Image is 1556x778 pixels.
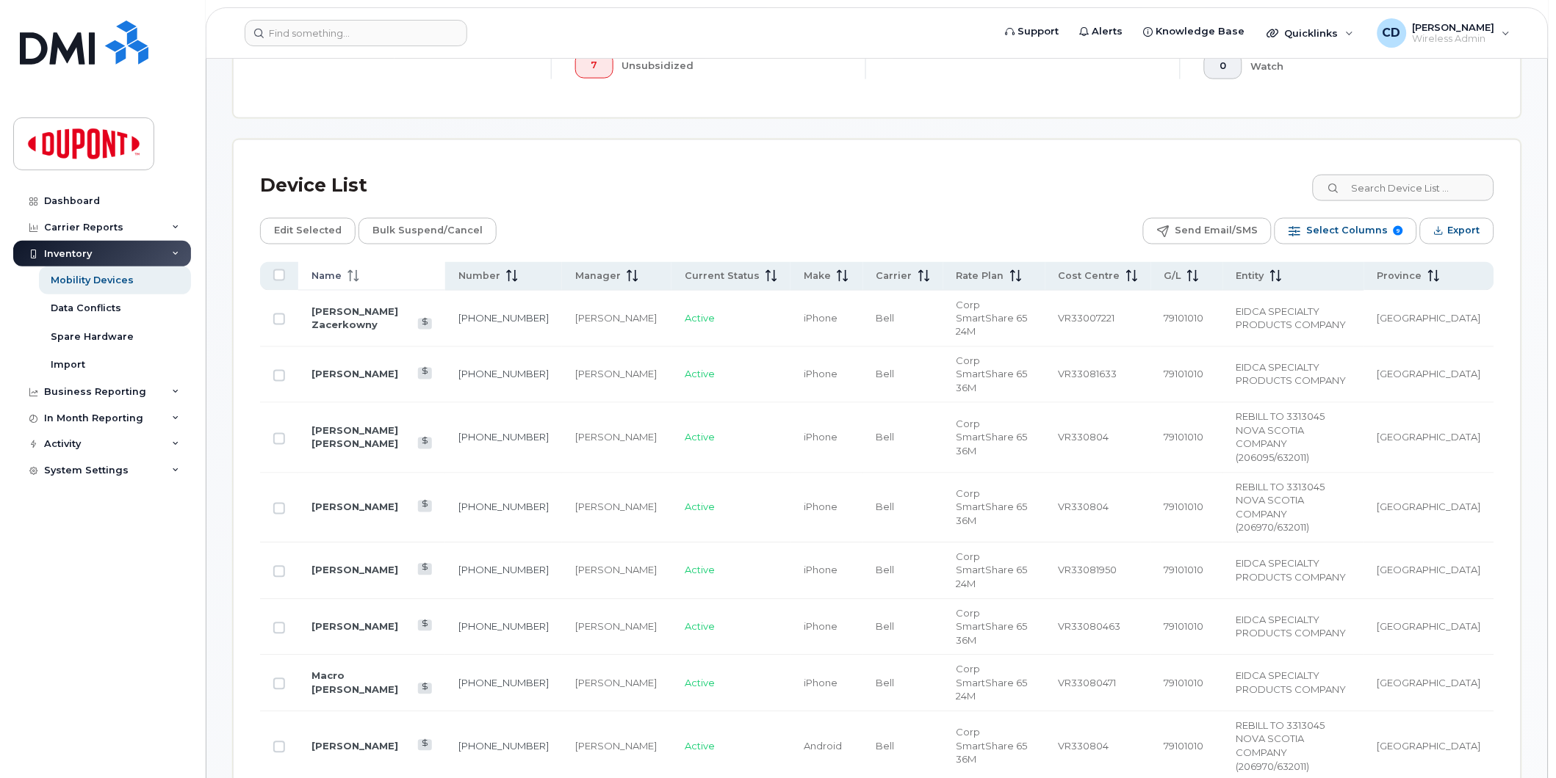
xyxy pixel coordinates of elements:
[957,551,1028,590] span: Corp SmartShare 65 24M
[260,218,356,244] button: Edit Selected
[685,741,715,752] span: Active
[372,219,483,241] span: Bulk Suspend/Cancel
[575,620,658,634] div: [PERSON_NAME]
[1257,18,1364,48] div: Quicklinks
[274,219,342,241] span: Edit Selected
[804,677,838,689] span: iPhone
[1059,501,1109,513] span: VR330804
[1156,24,1245,39] span: Knowledge Base
[1164,269,1181,283] span: G/L
[458,368,549,380] a: [PHONE_NUMBER]
[685,432,715,443] span: Active
[957,608,1028,647] span: Corp SmartShare 65 36M
[804,564,838,576] span: iPhone
[1377,741,1481,752] span: [GEOGRAPHIC_DATA]
[588,59,601,71] span: 7
[1059,432,1109,443] span: VR330804
[418,564,432,575] a: View Last Bill
[1059,677,1117,689] span: VR33080471
[1285,27,1339,39] span: Quicklinks
[876,621,895,633] span: Bell
[575,269,621,283] span: Manager
[1164,313,1204,324] span: 79101010
[1420,218,1494,244] button: Export
[418,368,432,379] a: View Last Bill
[1236,558,1347,583] span: EIDCA SPECIALTY PRODUCTS COMPANY
[685,313,715,324] span: Active
[311,368,398,380] a: [PERSON_NAME]
[418,620,432,631] a: View Last Bill
[957,418,1028,457] span: Corp SmartShare 65 36M
[804,741,842,752] span: Android
[1059,741,1109,752] span: VR330804
[1236,305,1347,331] span: EIDCA SPECIALTY PRODUCTS COMPANY
[1175,219,1258,241] span: Send Email/SMS
[458,564,549,576] a: [PHONE_NUMBER]
[685,269,760,283] span: Current Status
[685,677,715,689] span: Active
[418,319,432,330] a: View Last Bill
[311,621,398,633] a: [PERSON_NAME]
[876,677,895,689] span: Bell
[311,269,342,283] span: Name
[1236,614,1347,640] span: EIDCA SPECIALTY PRODUCTS COMPANY
[995,17,1070,46] a: Support
[1018,24,1059,39] span: Support
[1059,368,1117,380] span: VR33081633
[458,677,549,689] a: [PHONE_NUMBER]
[804,501,838,513] span: iPhone
[1236,362,1347,388] span: EIDCA SPECIALTY PRODUCTS COMPANY
[1448,219,1480,241] span: Export
[1383,24,1401,42] span: CD
[1377,621,1481,633] span: [GEOGRAPHIC_DATA]
[1164,621,1204,633] span: 79101010
[575,312,658,326] div: [PERSON_NAME]
[1059,269,1120,283] span: Cost Centre
[418,683,432,694] a: View Last Bill
[1275,218,1417,244] button: Select Columns 9
[1164,677,1204,689] span: 79101010
[685,368,715,380] span: Active
[311,305,398,331] a: [PERSON_NAME] Zacerkowny
[1143,218,1272,244] button: Send Email/SMS
[575,431,658,445] div: [PERSON_NAME]
[311,564,398,576] a: [PERSON_NAME]
[957,727,1028,766] span: Corp SmartShare 65 36M
[1217,60,1230,72] span: 0
[458,269,500,283] span: Number
[458,741,549,752] a: [PHONE_NUMBER]
[685,501,715,513] span: Active
[1164,368,1204,380] span: 79101010
[311,501,398,513] a: [PERSON_NAME]
[1377,269,1422,283] span: Province
[876,269,912,283] span: Carrier
[876,741,895,752] span: Bell
[1377,432,1481,443] span: [GEOGRAPHIC_DATA]
[1377,368,1481,380] span: [GEOGRAPHIC_DATA]
[876,313,895,324] span: Bell
[1367,18,1521,48] div: Craig Duff
[1236,411,1325,464] span: REBILL TO 3313045 NOVA SCOTIA COMPANY (206095/632011)
[957,299,1028,338] span: Corp SmartShare 65 24M
[1059,564,1117,576] span: VR33081950
[575,52,613,79] button: 7
[1164,564,1204,576] span: 79101010
[458,432,549,443] a: [PHONE_NUMBER]
[418,501,432,512] a: View Last Bill
[1070,17,1134,46] a: Alerts
[1059,313,1115,324] span: VR33007221
[1251,53,1472,79] div: Watch
[876,368,895,380] span: Bell
[1377,313,1481,324] span: [GEOGRAPHIC_DATA]
[260,167,367,205] div: Device List
[458,621,549,633] a: [PHONE_NUMBER]
[1394,226,1403,236] span: 9
[1236,481,1325,534] span: REBILL TO 3313045 NOVA SCOTIA COMPANY (206970/632011)
[1204,53,1242,79] button: 0
[685,564,715,576] span: Active
[1236,269,1264,283] span: Entity
[575,564,658,578] div: [PERSON_NAME]
[1377,564,1481,576] span: [GEOGRAPHIC_DATA]
[685,621,715,633] span: Active
[1377,677,1481,689] span: [GEOGRAPHIC_DATA]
